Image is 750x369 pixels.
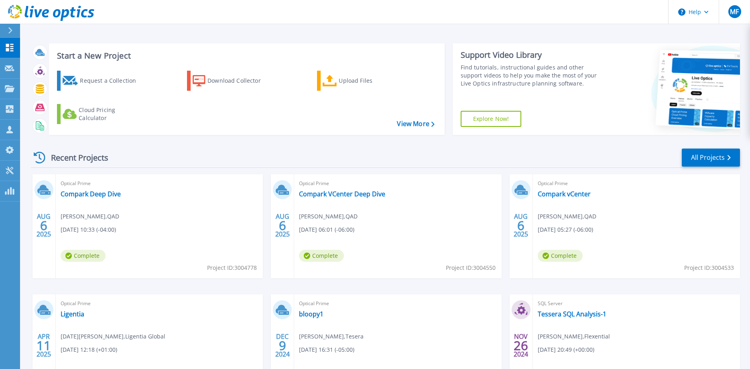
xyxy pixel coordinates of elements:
[538,310,606,318] a: Tessera SQL Analysis-1
[279,222,286,229] span: 6
[299,179,496,188] span: Optical Prime
[61,212,119,221] span: [PERSON_NAME] , QAD
[538,212,596,221] span: [PERSON_NAME] , QAD
[37,342,51,349] span: 11
[299,310,323,318] a: bloopy1
[187,71,276,91] a: Download Collector
[299,225,354,234] span: [DATE] 06:01 (-06:00)
[207,73,272,89] div: Download Collector
[57,51,434,60] h3: Start a New Project
[538,225,593,234] span: [DATE] 05:27 (-06:00)
[57,104,146,124] a: Cloud Pricing Calculator
[538,345,594,354] span: [DATE] 20:49 (+00:00)
[684,263,734,272] span: Project ID: 3004533
[446,263,496,272] span: Project ID: 3004550
[299,345,354,354] span: [DATE] 16:31 (-05:00)
[57,71,146,91] a: Request a Collection
[36,331,51,360] div: APR 2025
[682,149,740,167] a: All Projects
[538,250,583,262] span: Complete
[207,263,257,272] span: Project ID: 3004778
[80,73,144,89] div: Request a Collection
[517,222,524,229] span: 6
[61,310,84,318] a: Ligentia
[79,106,143,122] div: Cloud Pricing Calculator
[513,211,528,240] div: AUG 2025
[275,331,290,360] div: DEC 2024
[61,299,258,308] span: Optical Prime
[61,345,117,354] span: [DATE] 12:18 (+01:00)
[339,73,403,89] div: Upload Files
[461,111,522,127] a: Explore Now!
[514,342,528,349] span: 26
[279,342,286,349] span: 9
[61,190,121,198] a: Compark Deep Dive
[299,212,358,221] span: [PERSON_NAME] , QAD
[61,225,116,234] span: [DATE] 10:33 (-04:00)
[513,331,528,360] div: NOV 2024
[461,63,607,88] div: Find tutorials, instructional guides and other support videos to help you make the most of your L...
[61,332,165,341] span: [DATE][PERSON_NAME] , Ligentia Global
[61,250,106,262] span: Complete
[40,222,47,229] span: 6
[317,71,407,91] a: Upload Files
[461,50,607,60] div: Support Video Library
[538,299,735,308] span: SQL Server
[299,250,344,262] span: Complete
[299,332,364,341] span: [PERSON_NAME] , Tesera
[299,299,496,308] span: Optical Prime
[397,120,434,128] a: View More
[299,190,385,198] a: Compark VCenter Deep Dive
[538,190,591,198] a: Compark vCenter
[275,211,290,240] div: AUG 2025
[61,179,258,188] span: Optical Prime
[538,332,610,341] span: [PERSON_NAME] , Flexential
[31,148,119,167] div: Recent Projects
[36,211,51,240] div: AUG 2025
[538,179,735,188] span: Optical Prime
[730,8,739,15] span: MF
